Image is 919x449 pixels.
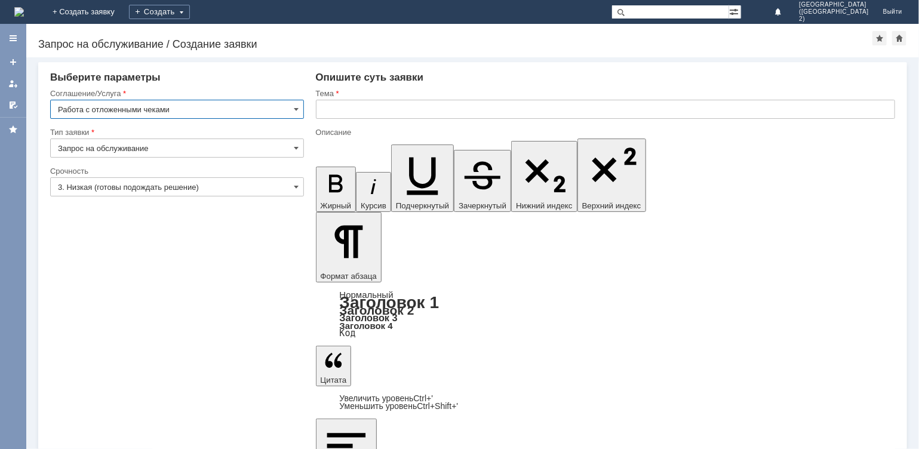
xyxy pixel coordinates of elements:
[4,96,23,115] a: Мои согласования
[14,7,24,17] a: Перейти на домашнюю страницу
[316,291,896,337] div: Формат абзаца
[129,5,190,19] div: Создать
[340,290,394,300] a: Нормальный
[316,395,896,410] div: Цитата
[340,312,398,323] a: Заголовок 3
[316,128,893,136] div: Описание
[396,201,449,210] span: Подчеркнутый
[50,167,302,175] div: Срочность
[516,201,573,210] span: Нижний индекс
[459,201,506,210] span: Зачеркнутый
[582,201,641,210] span: Верхний индекс
[38,38,872,50] div: Запрос на обслуживание / Создание заявки
[577,139,646,212] button: Верхний индекс
[799,16,868,23] span: 2)
[340,293,439,312] a: Заголовок 1
[14,7,24,17] img: logo
[316,90,893,97] div: Тема
[892,31,906,45] div: Сделать домашней страницей
[316,167,356,212] button: Жирный
[316,72,424,83] span: Опишите суть заявки
[391,144,454,212] button: Подчеркнутый
[454,150,511,212] button: Зачеркнутый
[361,201,386,210] span: Курсив
[729,5,741,17] span: Расширенный поиск
[50,72,161,83] span: Выберите параметры
[340,321,393,331] a: Заголовок 4
[316,346,352,386] button: Цитата
[321,376,347,385] span: Цитата
[340,303,414,317] a: Заголовок 2
[511,141,577,212] button: Нижний индекс
[50,128,302,136] div: Тип заявки
[321,272,377,281] span: Формат абзаца
[316,212,382,282] button: Формат абзаца
[4,74,23,93] a: Мои заявки
[417,401,458,411] span: Ctrl+Shift+'
[340,401,459,411] a: Decrease
[50,90,302,97] div: Соглашение/Услуга
[4,53,23,72] a: Создать заявку
[872,31,887,45] div: Добавить в избранное
[356,172,391,212] button: Курсив
[321,201,352,210] span: Жирный
[799,8,868,16] span: ([GEOGRAPHIC_DATA]
[799,1,868,8] span: [GEOGRAPHIC_DATA]
[413,393,433,403] span: Ctrl+'
[340,393,434,403] a: Increase
[340,328,356,339] a: Код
